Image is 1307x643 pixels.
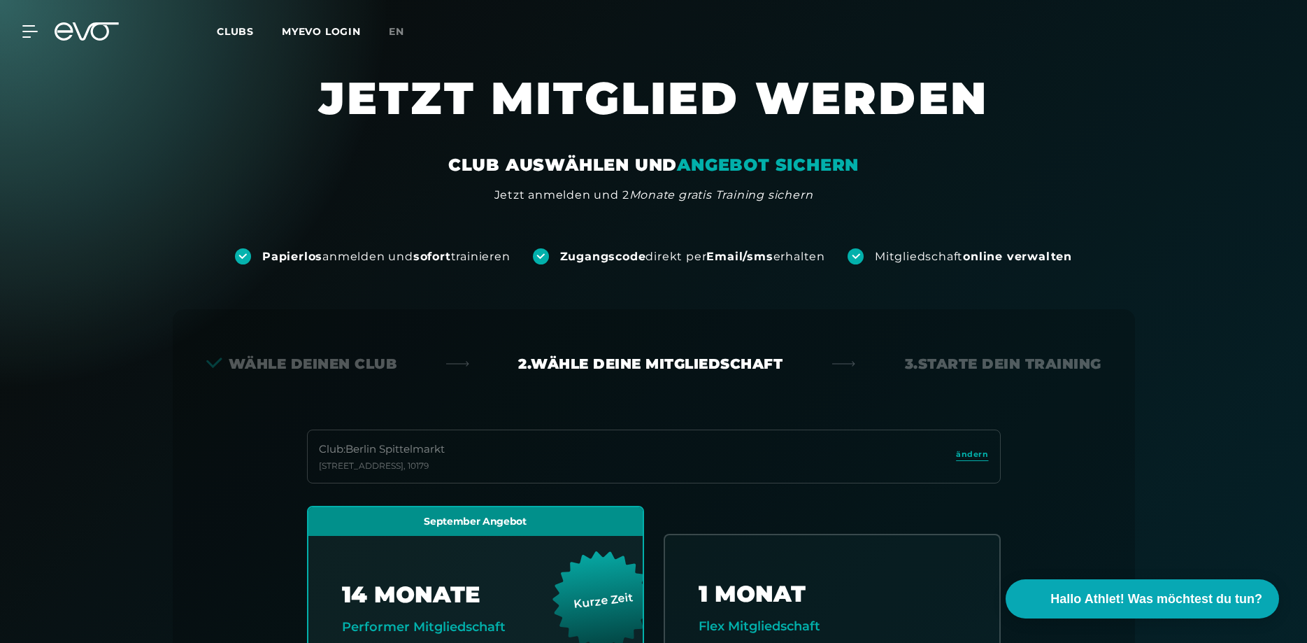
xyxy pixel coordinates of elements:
[1006,579,1279,619] button: Hallo Athlet! Was möchtest du tun?
[413,250,451,263] strong: sofort
[905,354,1101,374] div: 3. Starte dein Training
[1050,590,1262,609] span: Hallo Athlet! Was möchtest du tun?
[560,249,825,264] div: direkt per erhalten
[963,250,1072,263] strong: online verwalten
[389,25,404,38] span: en
[262,249,510,264] div: anmelden und trainieren
[875,249,1072,264] div: Mitgliedschaft
[206,354,397,374] div: Wähle deinen Club
[448,154,859,176] div: CLUB AUSWÄHLEN UND
[560,250,646,263] strong: Zugangscode
[262,250,322,263] strong: Papierlos
[282,25,361,38] a: MYEVO LOGIN
[389,24,421,40] a: en
[677,155,859,175] em: ANGEBOT SICHERN
[217,24,282,38] a: Clubs
[494,187,813,204] div: Jetzt anmelden und 2
[518,354,783,374] div: 2. Wähle deine Mitgliedschaft
[706,250,773,263] strong: Email/sms
[319,441,445,458] div: Club : Berlin Spittelmarkt
[956,448,988,460] span: ändern
[629,188,813,202] em: Monate gratis Training sichern
[319,460,445,472] div: [STREET_ADDRESS] , 10179
[217,25,254,38] span: Clubs
[234,70,1073,154] h1: JETZT MITGLIED WERDEN
[956,448,988,465] a: ändern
